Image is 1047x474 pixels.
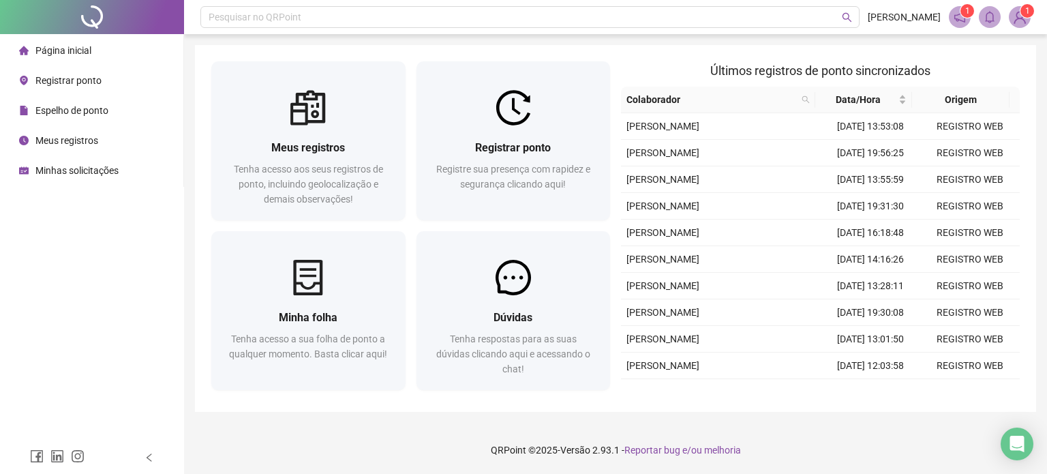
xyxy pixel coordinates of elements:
span: facebook [30,449,44,463]
span: [PERSON_NAME] [626,307,699,318]
span: schedule [19,166,29,175]
td: [DATE] 13:55:59 [821,166,920,193]
span: Meus registros [271,141,345,154]
span: [PERSON_NAME] [626,227,699,238]
span: [PERSON_NAME] [626,174,699,185]
th: Origem [912,87,1009,113]
span: Últimos registros de ponto sincronizados [710,63,930,78]
span: Meus registros [35,135,98,146]
span: 1 [1025,6,1030,16]
span: left [145,453,154,462]
td: REGISTRO WEB [920,353,1020,379]
td: REGISTRO WEB [920,273,1020,299]
span: [PERSON_NAME] [626,280,699,291]
span: instagram [71,449,85,463]
td: [DATE] 12:03:58 [821,353,920,379]
td: [DATE] 13:28:11 [821,273,920,299]
span: Página inicial [35,45,91,56]
span: [PERSON_NAME] [626,121,699,132]
div: Open Intercom Messenger [1001,428,1033,460]
span: Reportar bug e/ou melhoria [624,445,741,456]
span: Minha folha [279,311,337,324]
span: search [842,12,852,23]
a: Registrar pontoRegistre sua presença com rapidez e segurança clicando aqui! [416,61,611,220]
td: [DATE] 13:01:50 [821,326,920,353]
sup: Atualize o seu contato no menu Meus Dados [1020,4,1034,18]
td: REGISTRO WEB [920,326,1020,353]
sup: 1 [960,4,974,18]
span: home [19,46,29,55]
td: [DATE] 19:30:08 [821,299,920,326]
span: search [799,89,813,110]
img: 90465 [1010,7,1030,27]
footer: QRPoint © 2025 - 2.93.1 - [184,426,1047,474]
span: Registrar ponto [475,141,551,154]
span: linkedin [50,449,64,463]
td: REGISTRO WEB [920,379,1020,406]
span: Dúvidas [494,311,532,324]
td: [DATE] 10:28:24 [821,379,920,406]
span: Data/Hora [821,92,896,107]
span: Versão [560,445,590,456]
td: REGISTRO WEB [920,166,1020,193]
span: Registrar ponto [35,75,102,86]
span: Registre sua presença com rapidez e segurança clicando aqui! [436,164,590,190]
td: [DATE] 14:16:26 [821,246,920,273]
td: REGISTRO WEB [920,220,1020,246]
span: Colaborador [626,92,796,107]
td: REGISTRO WEB [920,299,1020,326]
span: Tenha respostas para as suas dúvidas clicando aqui e acessando o chat! [436,334,590,374]
span: [PERSON_NAME] [626,254,699,265]
a: DúvidasTenha respostas para as suas dúvidas clicando aqui e acessando o chat! [416,231,611,390]
td: REGISTRO WEB [920,113,1020,140]
td: [DATE] 16:18:48 [821,220,920,246]
td: [DATE] 13:53:08 [821,113,920,140]
span: [PERSON_NAME] [868,10,941,25]
span: [PERSON_NAME] [626,201,699,211]
span: Espelho de ponto [35,105,108,116]
td: REGISTRO WEB [920,140,1020,166]
span: [PERSON_NAME] [626,334,699,344]
span: Tenha acesso a sua folha de ponto a qualquer momento. Basta clicar aqui! [229,334,387,359]
td: [DATE] 19:31:30 [821,193,920,220]
span: Tenha acesso aos seus registros de ponto, incluindo geolocalização e demais observações! [234,164,383,205]
td: REGISTRO WEB [920,193,1020,220]
span: clock-circle [19,136,29,145]
span: [PERSON_NAME] [626,147,699,158]
span: search [802,95,810,104]
span: 1 [965,6,970,16]
span: bell [984,11,996,23]
a: Meus registrosTenha acesso aos seus registros de ponto, incluindo geolocalização e demais observa... [211,61,406,220]
span: environment [19,76,29,85]
span: file [19,106,29,115]
span: notification [954,11,966,23]
span: Minhas solicitações [35,165,119,176]
th: Data/Hora [815,87,912,113]
td: REGISTRO WEB [920,246,1020,273]
td: [DATE] 19:56:25 [821,140,920,166]
a: Minha folhaTenha acesso a sua folha de ponto a qualquer momento. Basta clicar aqui! [211,231,406,390]
span: [PERSON_NAME] [626,360,699,371]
